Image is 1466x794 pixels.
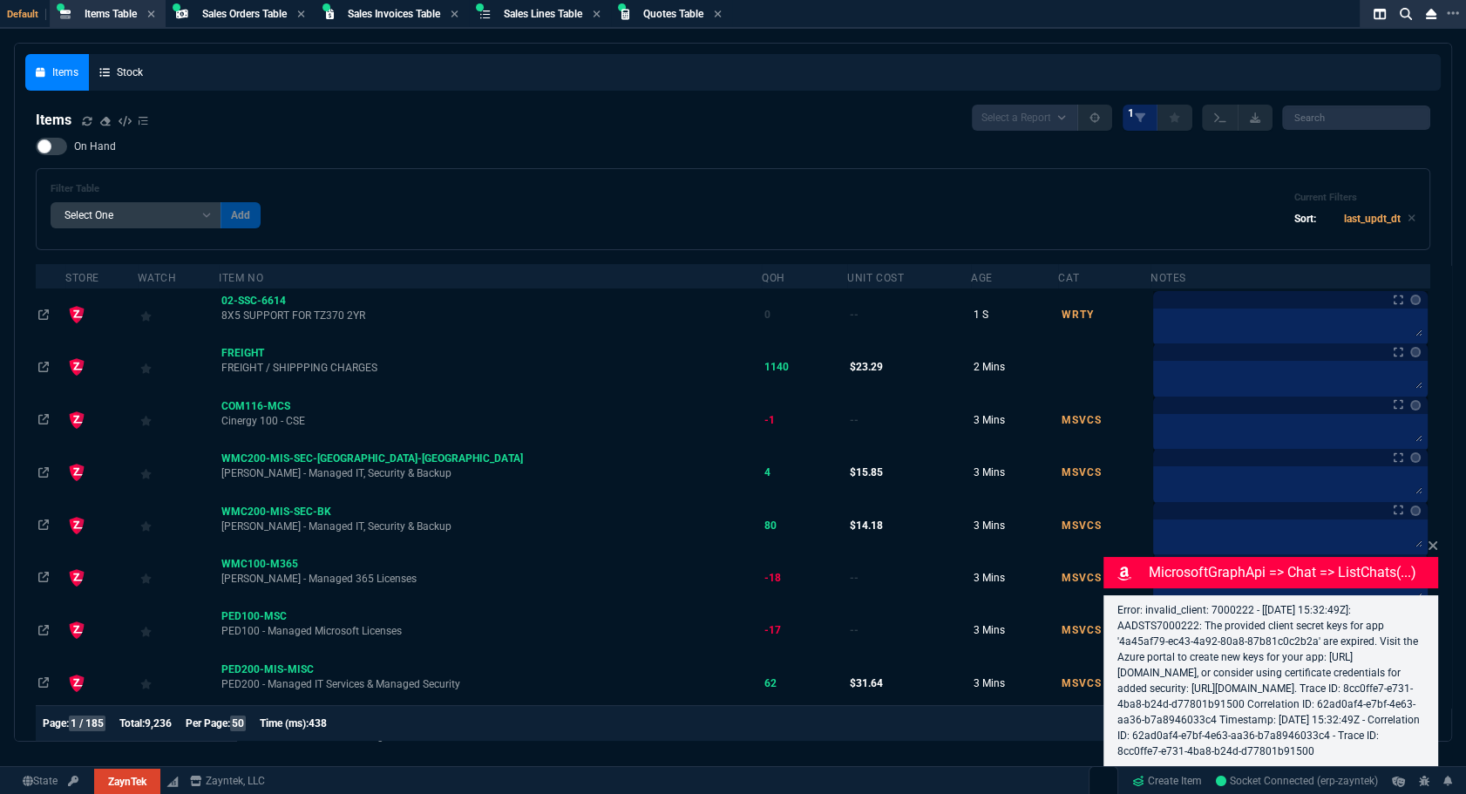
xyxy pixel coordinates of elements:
[221,677,759,691] span: PED200 - Managed IT Services & Managed Security
[38,572,49,584] nx-icon: Open In Opposite Panel
[140,408,216,432] div: Add to Watchlist
[219,394,762,446] td: Cinergy 100 - CSE
[219,288,762,341] td: 8X5 SUPPORT FOR TZ370 2YR
[219,446,762,499] td: WM Coffman - Managed IT, Security & Backup
[1125,768,1209,794] a: Create Item
[51,183,261,195] h6: Filter Table
[221,558,298,570] span: WMC100-M365
[219,656,762,709] td: PED200 - Managed IT Services & Managed Security
[348,8,440,20] span: Sales Invoices Table
[260,717,309,730] span: Time (ms):
[38,361,49,373] nx-icon: Open In Opposite Panel
[762,271,785,285] div: QOH
[221,452,522,465] span: WMC200-MIS-SEC-[GEOGRAPHIC_DATA]-[GEOGRAPHIC_DATA]
[971,552,1058,604] td: 3 Mins
[764,414,775,426] span: -1
[25,54,89,91] a: Items
[764,677,777,689] span: 62
[38,309,49,321] nx-icon: Open In Opposite Panel
[1058,271,1079,285] div: Cat
[1393,3,1419,24] nx-icon: Search
[1149,562,1435,583] p: MicrosoftGraphApi => chat => listChats(...)
[971,341,1058,393] td: 2 Mins
[221,572,759,586] span: [PERSON_NAME] - Managed 365 Licenses
[1117,602,1424,759] p: Error: invalid_client: 7000222 - [[DATE] 15:32:49Z]: AADSTS7000222: The provided client secret ke...
[1062,572,1102,584] span: MSVCS
[764,466,770,478] span: 4
[1216,775,1378,787] span: Socket Connected (erp-zayntek)
[850,361,883,373] span: $23.29
[971,604,1058,656] td: 3 Mins
[1062,309,1094,321] span: WRTY
[850,519,883,532] span: $14.18
[764,624,781,636] span: -17
[1062,624,1102,636] span: MSVCS
[38,624,49,636] nx-icon: Open In Opposite Panel
[1062,677,1102,689] span: MSVCS
[221,506,331,518] span: WMC200-MIS-SEC-BK
[764,361,789,373] span: 1140
[17,773,63,789] a: Global State
[221,663,314,675] span: PED200-MIS-MISC
[850,624,859,636] span: --
[1367,3,1393,24] nx-icon: Split Panels
[593,8,601,22] nx-icon: Close Tab
[1150,271,1186,285] div: Notes
[1447,5,1459,22] nx-icon: Open New Tab
[43,717,69,730] span: Page:
[850,677,883,689] span: $31.64
[7,9,46,20] span: Default
[140,355,216,379] div: Add to Watchlist
[1128,106,1134,120] span: 1
[1062,519,1102,532] span: MSVCS
[38,519,49,532] nx-icon: Open In Opposite Panel
[451,8,458,22] nx-icon: Close Tab
[309,717,327,730] span: 438
[221,414,759,428] span: Cinergy 100 - CSE
[221,466,759,480] span: [PERSON_NAME] - Managed IT, Security & Backup
[847,271,904,285] div: Unit Cost
[764,519,777,532] span: 80
[504,8,582,20] span: Sales Lines Table
[138,271,177,285] div: Watch
[202,8,287,20] span: Sales Orders Table
[221,519,759,533] span: [PERSON_NAME] - Managed IT, Security & Backup
[186,717,230,730] span: Per Page:
[221,610,287,622] span: PED100-MSC
[140,302,216,327] div: Add to Watchlist
[1294,211,1316,227] p: Sort:
[65,271,99,285] div: Store
[147,8,155,22] nx-icon: Close Tab
[38,677,49,689] nx-icon: Open In Opposite Panel
[74,139,116,153] span: On Hand
[140,671,216,696] div: Add to Watchlist
[36,110,71,131] h4: Items
[1419,3,1443,24] nx-icon: Close Workbench
[1062,414,1102,426] span: MSVCS
[971,271,993,285] div: Age
[119,717,145,730] span: Total:
[38,414,49,426] nx-icon: Open In Opposite Panel
[764,309,770,321] span: 0
[714,8,722,22] nx-icon: Close Tab
[1062,466,1102,478] span: MSVCS
[38,466,49,478] nx-icon: Open In Opposite Panel
[140,566,216,590] div: Add to Watchlist
[850,309,859,321] span: --
[297,8,305,22] nx-icon: Close Tab
[850,466,883,478] span: $15.85
[140,513,216,538] div: Add to Watchlist
[219,341,762,393] td: FREIGHT / SHIPPPING CHARGES
[89,54,153,91] a: Stock
[219,552,762,604] td: WM Coffman - Managed 365 Licenses
[219,604,762,656] td: PED100 - Managed Microsoft Licenses
[221,347,264,359] span: FREIGHT
[971,394,1058,446] td: 3 Mins
[69,716,105,731] span: 1 / 185
[1216,773,1378,789] a: ZCXdJHnRnuKHW7xfAAFp
[230,716,246,731] span: 50
[221,624,759,638] span: PED100 - Managed Microsoft Licenses
[145,717,172,730] span: 9,236
[221,400,290,412] span: COM116-MCS
[971,288,1058,341] td: 1 S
